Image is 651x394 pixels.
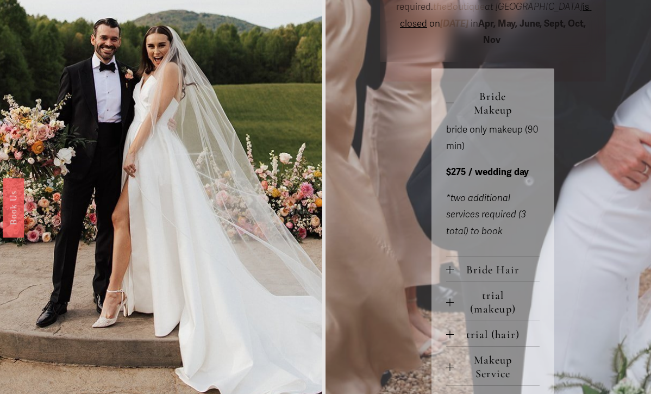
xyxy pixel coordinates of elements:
[400,1,592,29] span: is closed
[446,257,540,282] button: Bride Hair
[446,166,529,178] strong: $275 / wedding day
[433,1,447,12] em: the
[454,328,540,341] span: trial (hair)
[446,83,540,122] button: Bride Makeup
[3,178,24,237] a: Book Us
[433,1,485,12] span: Boutique
[454,353,540,380] span: Makeup Service
[446,122,540,257] div: Bride Makeup
[485,1,583,12] em: at [GEOGRAPHIC_DATA]
[454,289,540,316] span: trial (makeup)
[446,282,540,321] button: trial (makeup)
[468,18,588,46] span: in
[454,90,540,117] span: Bride Makeup
[454,263,540,277] span: Bride Hair
[446,347,540,385] button: Makeup Service
[446,192,526,237] em: *two additional services required (3 total) to book
[478,18,588,46] strong: Apr, May, June, Sept, Oct, Nov
[440,18,468,29] em: [DATE]
[446,321,540,346] button: trial (hair)
[446,122,540,155] p: bride only makeup (90 min)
